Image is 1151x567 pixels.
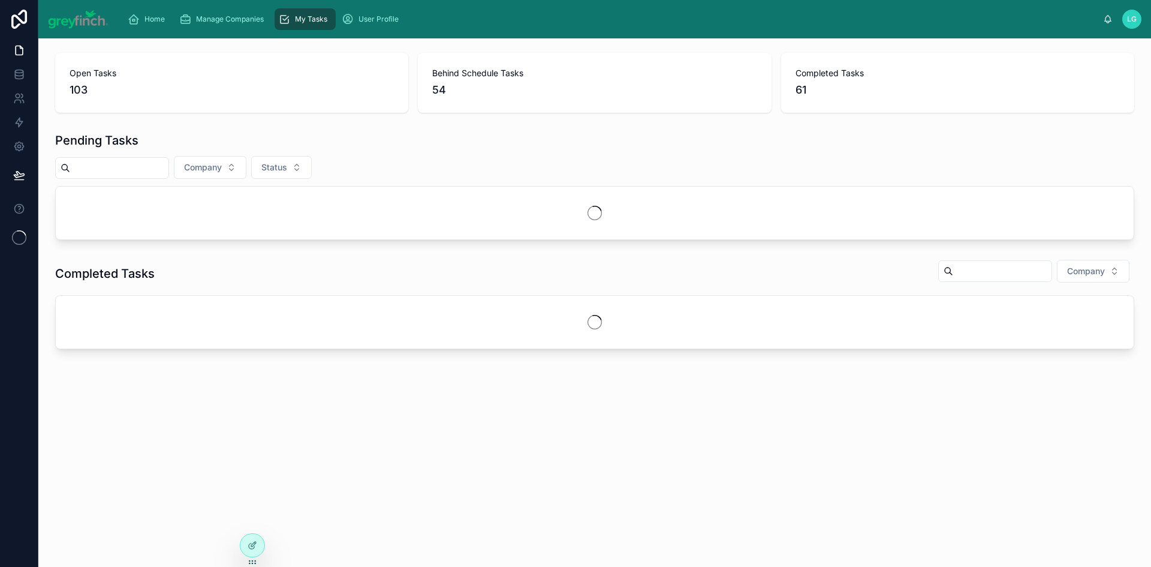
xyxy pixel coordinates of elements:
a: Home [124,8,173,30]
button: Select Button [174,156,246,179]
a: My Tasks [275,8,336,30]
span: 103 [70,82,394,98]
span: Completed Tasks [796,67,1120,79]
a: User Profile [338,8,407,30]
span: Company [184,161,222,173]
div: scrollable content [118,6,1104,32]
span: Manage Companies [196,14,264,24]
span: Behind Schedule Tasks [432,67,757,79]
span: Company [1067,265,1105,277]
span: Status [261,161,287,173]
span: LG [1127,14,1137,24]
span: My Tasks [295,14,327,24]
span: Home [144,14,165,24]
button: Select Button [251,156,312,179]
span: Open Tasks [70,67,394,79]
span: User Profile [358,14,399,24]
span: 54 [432,82,757,98]
span: 61 [796,82,1120,98]
h1: Pending Tasks [55,132,138,149]
h1: Completed Tasks [55,265,155,282]
button: Select Button [1057,260,1129,283]
a: Manage Companies [176,8,272,30]
img: App logo [48,10,109,29]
